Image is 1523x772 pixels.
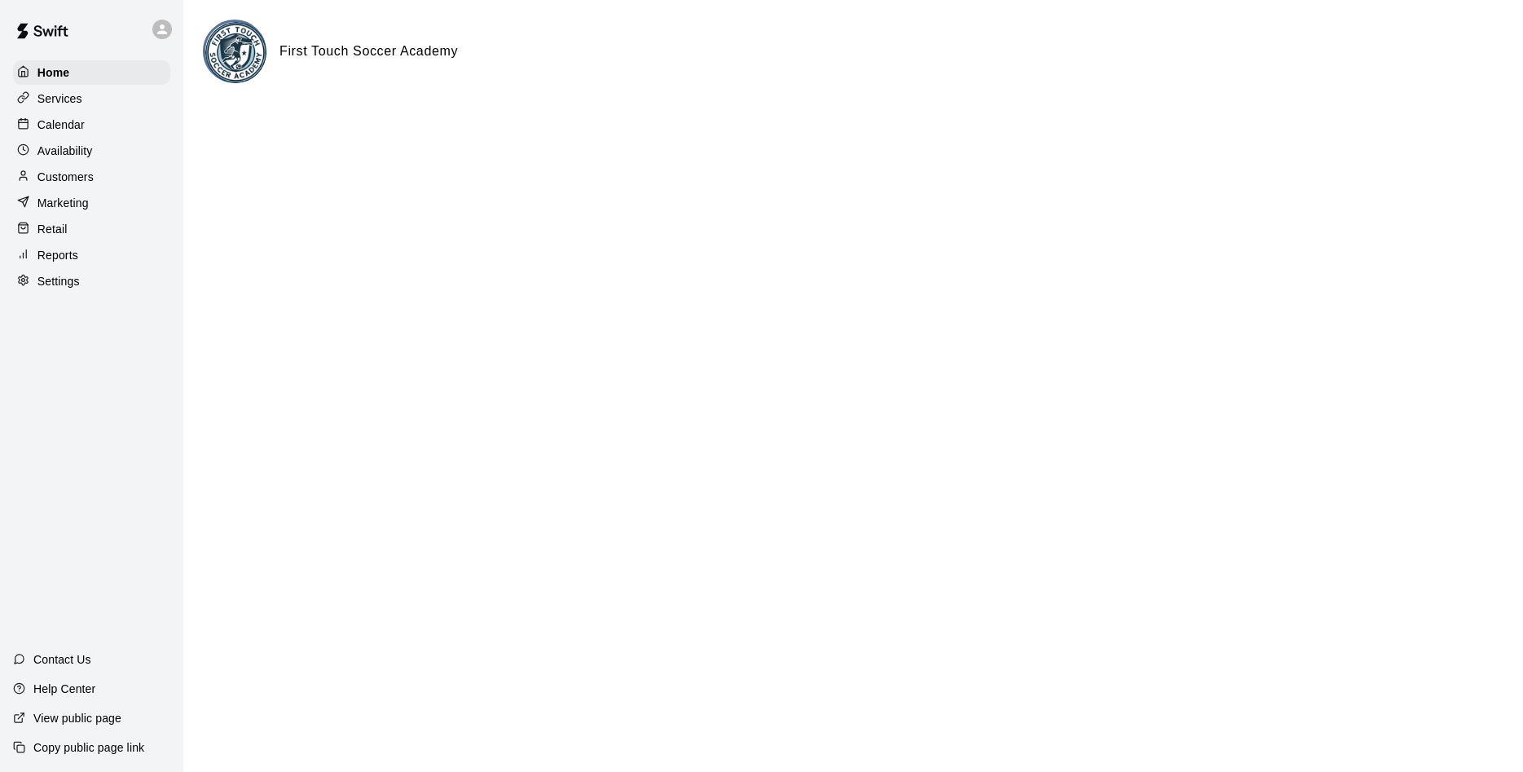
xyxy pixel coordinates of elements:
a: Home [13,60,170,85]
a: Marketing [13,191,170,215]
a: Settings [13,269,170,293]
p: Retail [37,221,68,237]
a: Availability [13,139,170,163]
p: View public page [33,710,121,726]
a: Retail [13,217,170,241]
p: Copy public page link [33,739,144,756]
p: Home [37,64,70,81]
a: Services [13,86,170,111]
p: Marketing [37,195,89,211]
a: Calendar [13,112,170,137]
h6: First Touch Soccer Academy [280,41,458,62]
p: Help Center [33,681,95,697]
p: Settings [37,273,80,289]
img: First Touch Soccer Academy logo [205,22,266,83]
p: Calendar [37,117,85,133]
a: Reports [13,243,170,267]
p: Customers [37,169,94,185]
a: Customers [13,165,170,189]
p: Contact Us [33,651,91,668]
p: Availability [37,143,93,159]
p: Reports [37,247,78,263]
p: Services [37,90,82,107]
